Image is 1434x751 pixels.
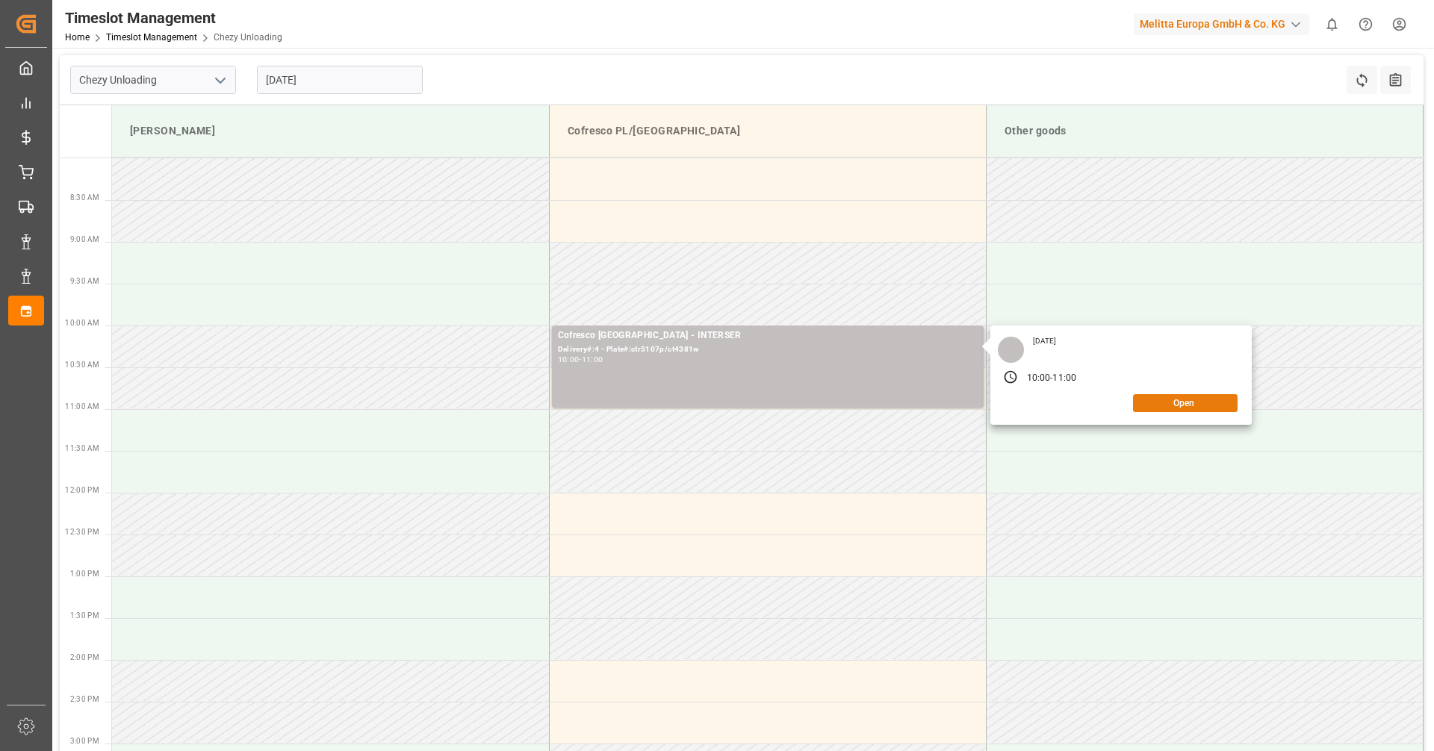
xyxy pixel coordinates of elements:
div: Cofresco PL/[GEOGRAPHIC_DATA] [562,117,974,145]
span: 12:30 PM [65,528,99,536]
span: 9:00 AM [70,235,99,243]
div: Timeslot Management [65,7,282,29]
div: Melitta Europa GmbH & Co. KG [1134,13,1309,35]
span: 11:30 AM [65,444,99,452]
span: 2:00 PM [70,653,99,661]
span: 11:00 AM [65,402,99,411]
div: - [579,356,581,363]
span: 12:00 PM [65,486,99,494]
div: Delivery#:4 - Plate#:ctr5107p/ct4381w [558,343,978,356]
div: [PERSON_NAME] [124,117,537,145]
div: 10:00 [558,356,580,363]
span: 3:00 PM [70,737,99,745]
div: Cofresco [GEOGRAPHIC_DATA] - INTERSER [558,328,978,343]
button: Melitta Europa GmbH & Co. KG [1134,10,1315,38]
div: 11:00 [582,356,603,363]
span: 8:30 AM [70,193,99,202]
span: 1:00 PM [70,570,99,578]
a: Home [65,32,90,43]
span: 9:30 AM [70,277,99,285]
button: Open [1133,394,1238,412]
button: show 0 new notifications [1315,7,1349,41]
button: open menu [208,69,231,92]
input: DD-MM-YYYY [257,66,423,94]
div: - [1050,372,1052,385]
a: Timeslot Management [106,32,197,43]
span: 10:30 AM [65,361,99,369]
button: Help Center [1349,7,1382,41]
div: 10:00 [1027,372,1051,385]
div: 11:00 [1052,372,1076,385]
input: Type to search/select [70,66,236,94]
span: 10:00 AM [65,319,99,327]
span: 1:30 PM [70,611,99,620]
div: Other goods [999,117,1411,145]
div: [DATE] [1028,336,1062,346]
span: 2:30 PM [70,695,99,703]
